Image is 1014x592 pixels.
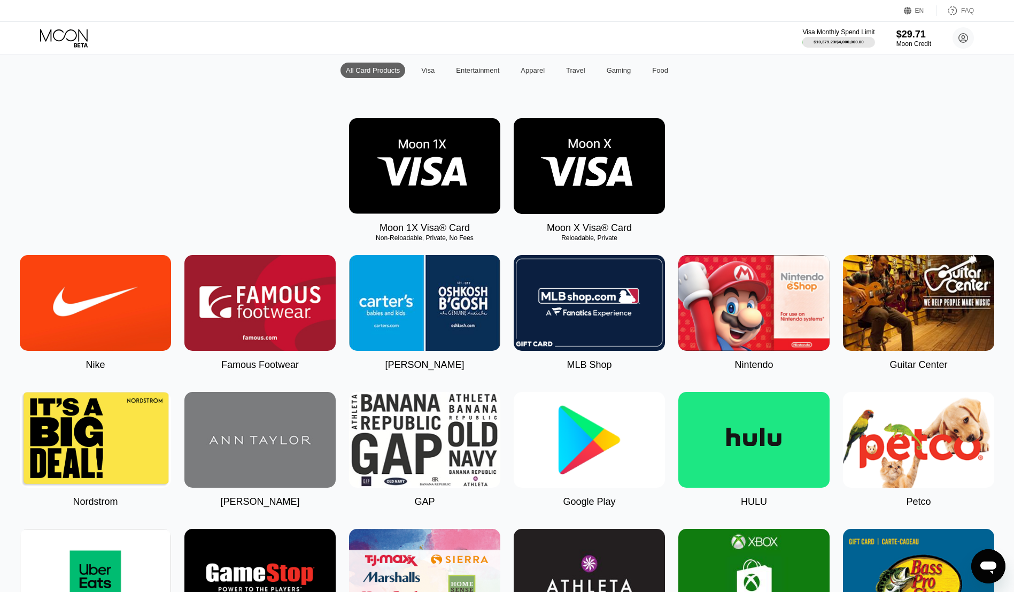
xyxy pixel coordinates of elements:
[961,7,974,14] div: FAQ
[451,63,505,78] div: Entertainment
[220,496,299,508] div: [PERSON_NAME]
[380,222,470,234] div: Moon 1X Visa® Card
[741,496,767,508] div: HULU
[221,359,299,371] div: Famous Footwear
[567,359,612,371] div: MLB Shop
[346,66,400,74] div: All Card Products
[601,63,637,78] div: Gaming
[561,63,591,78] div: Travel
[647,63,674,78] div: Food
[906,496,931,508] div: Petco
[915,7,924,14] div: EN
[889,359,947,371] div: Guitar Center
[802,28,874,48] div: Visa Monthly Spend Limit$10,379.23/$4,000,000.00
[566,66,585,74] div: Travel
[514,234,665,242] div: Reloadable, Private
[349,234,500,242] div: Non-Reloadable, Private, No Fees
[73,496,118,508] div: Nordstrom
[456,66,499,74] div: Entertainment
[515,63,550,78] div: Apparel
[563,496,615,508] div: Google Play
[734,359,773,371] div: Nintendo
[802,28,874,36] div: Visa Monthly Spend Limit
[385,359,464,371] div: [PERSON_NAME]
[521,66,545,74] div: Apparel
[652,66,668,74] div: Food
[971,549,1005,583] iframe: Button to launch messaging window
[896,40,931,48] div: Moon Credit
[896,29,931,48] div: $29.71Moon Credit
[86,359,105,371] div: Nike
[547,222,632,234] div: Moon X Visa® Card
[607,66,631,74] div: Gaming
[896,29,931,40] div: $29.71
[416,63,440,78] div: Visa
[904,5,936,16] div: EN
[414,496,435,508] div: GAP
[340,63,405,78] div: All Card Products
[421,66,435,74] div: Visa
[936,5,974,16] div: FAQ
[814,40,863,44] div: $10,379.23 / $4,000,000.00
